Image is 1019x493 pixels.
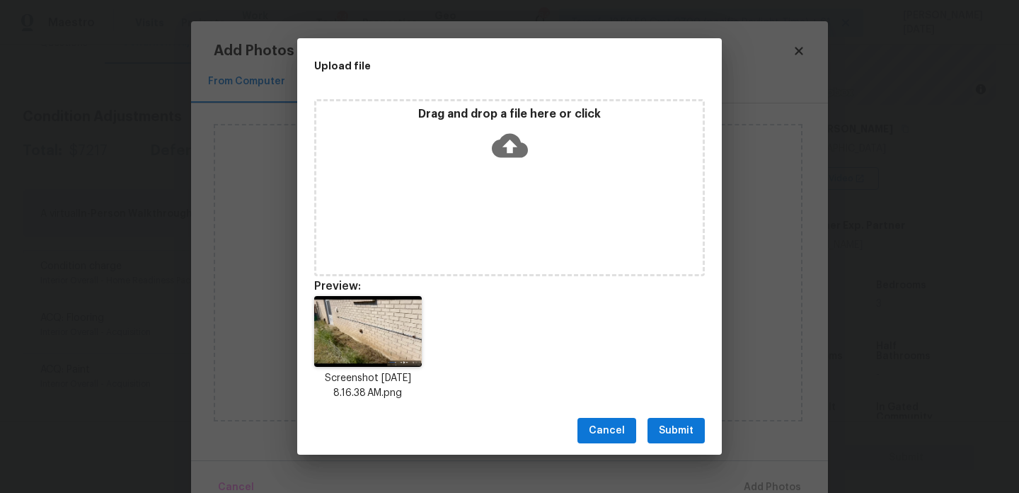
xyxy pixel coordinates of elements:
[314,296,422,367] img: z9azCXl2ELc1wAAAABJRU5ErkJggg==
[314,58,641,74] h2: Upload file
[647,418,705,444] button: Submit
[659,422,693,440] span: Submit
[589,422,625,440] span: Cancel
[314,371,422,401] p: Screenshot [DATE] 8.16.38 AM.png
[577,418,636,444] button: Cancel
[316,107,703,122] p: Drag and drop a file here or click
